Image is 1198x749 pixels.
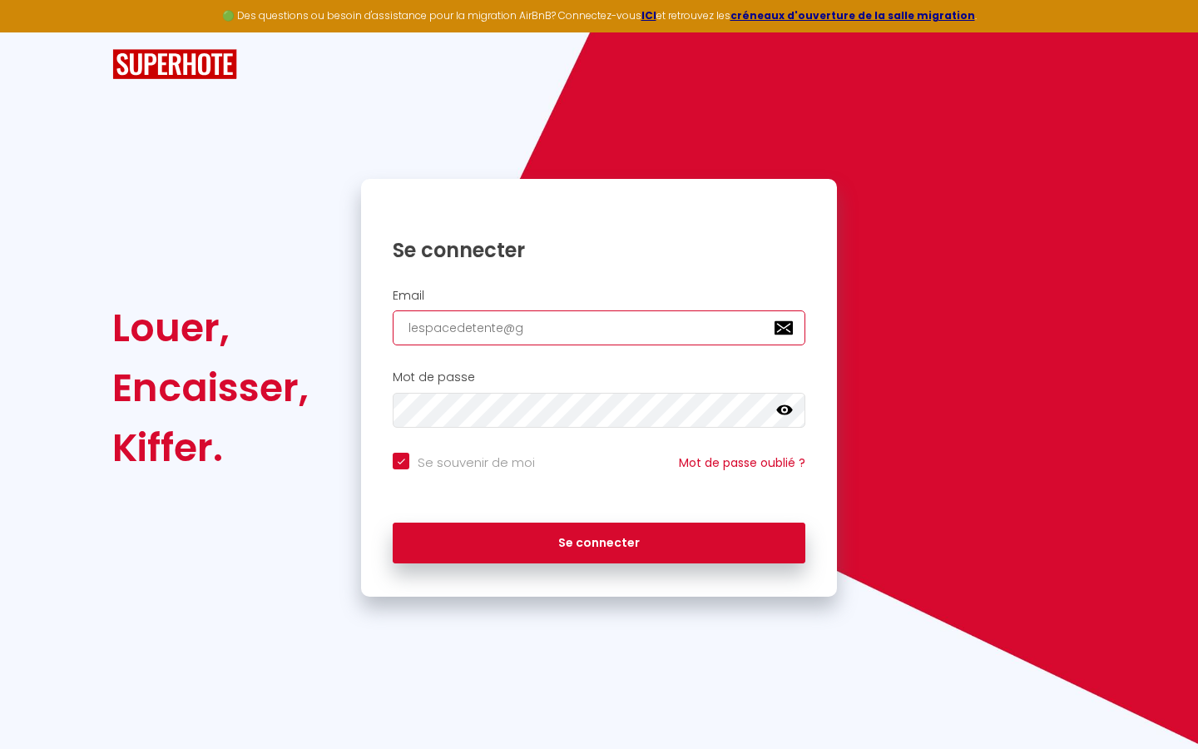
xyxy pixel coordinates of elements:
[730,8,975,22] a: créneaux d'ouverture de la salle migration
[112,418,309,478] div: Kiffer.
[112,49,237,80] img: SuperHote logo
[393,310,805,345] input: Ton Email
[112,298,309,358] div: Louer,
[679,454,805,471] a: Mot de passe oublié ?
[641,8,656,22] a: ICI
[112,358,309,418] div: Encaisser,
[13,7,63,57] button: Ouvrir le widget de chat LiveChat
[393,523,805,564] button: Se connecter
[393,289,805,303] h2: Email
[393,237,805,263] h1: Se connecter
[393,370,805,384] h2: Mot de passe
